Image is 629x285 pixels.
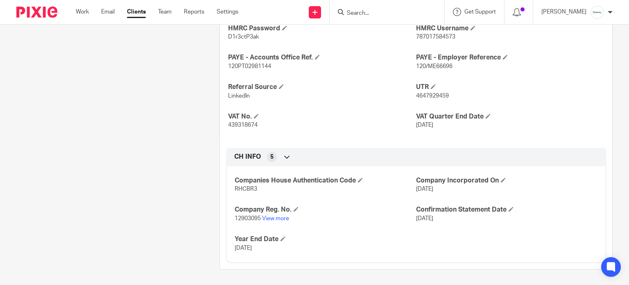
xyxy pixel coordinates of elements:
p: [PERSON_NAME] [541,8,586,16]
span: 12903095 [235,216,261,221]
h4: PAYE - Accounts Office Ref. [228,53,416,62]
h4: VAT Quarter End Date [416,112,604,121]
img: Infinity%20Logo%20with%20Whitespace%20.png [591,6,604,19]
span: 787017584573 [416,34,455,40]
span: 4647929459 [416,93,449,99]
span: [DATE] [416,216,433,221]
a: Email [101,8,115,16]
h4: VAT No. [228,112,416,121]
span: 120PT02981144 [228,64,271,69]
span: Get Support [464,9,496,15]
h4: HMRC Password [228,24,416,33]
span: 120/ME66696 [416,64,453,69]
span: CH INFO [234,153,261,161]
span: RHCBR3 [235,186,257,192]
span: [DATE] [235,245,252,251]
input: Search [346,10,420,17]
h4: Company Incorporated On [416,176,597,185]
h4: Referral Source [228,83,416,91]
img: Pixie [16,7,57,18]
h4: Confirmation Statement Date [416,205,597,214]
span: 5 [270,153,274,161]
a: View more [262,216,289,221]
a: Work [76,8,89,16]
h4: Company Reg. No. [235,205,416,214]
span: 439318674 [228,122,258,128]
span: [DATE] [416,186,433,192]
a: Settings [217,8,238,16]
h4: PAYE - Employer Reference [416,53,604,62]
h4: HMRC Username [416,24,604,33]
h4: UTR [416,83,604,91]
a: Clients [127,8,146,16]
a: Team [158,8,172,16]
span: LinkedIn [228,93,250,99]
h4: Year End Date [235,235,416,244]
span: [DATE] [416,122,433,128]
span: D1r3ctP3ak [228,34,259,40]
h4: Companies House Authentication Code [235,176,416,185]
a: Reports [184,8,204,16]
